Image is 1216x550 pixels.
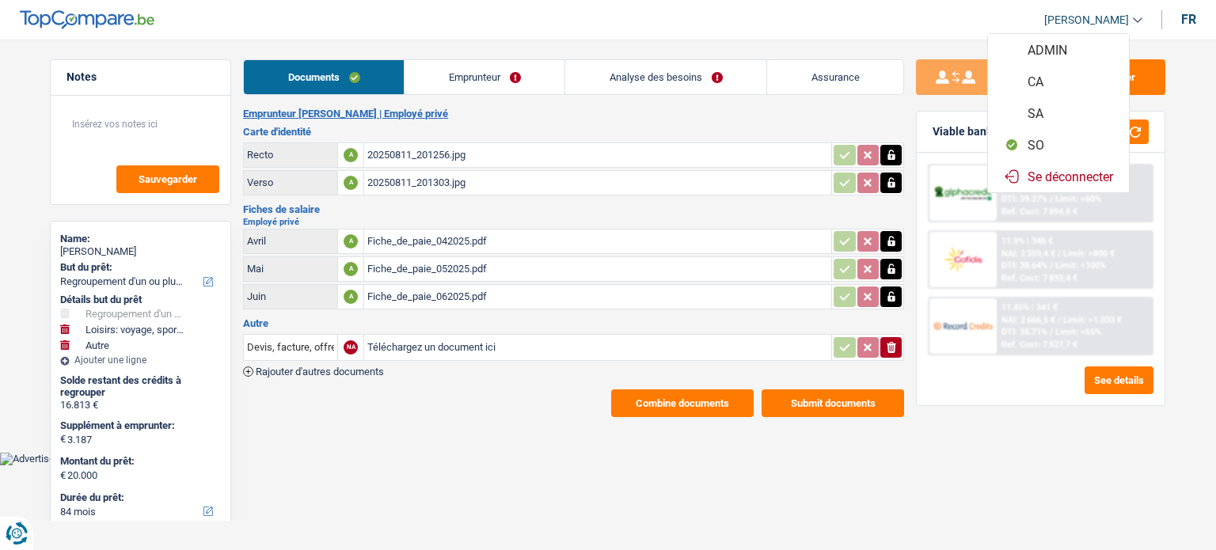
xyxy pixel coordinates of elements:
a: Assurance [767,60,903,94]
button: Submit documents [762,389,904,417]
div: Avril [247,235,334,247]
div: Recto [247,149,334,161]
span: € [60,469,66,482]
span: Limit: <100% [1055,260,1106,271]
div: Mai [247,263,334,275]
span: Sauvegarder [139,174,197,184]
h5: Notes [66,70,215,84]
span: Rajouter d'autres documents [256,366,384,377]
a: [PERSON_NAME] [1032,7,1142,33]
button: SA [988,97,1129,129]
img: Cofidis [933,245,992,274]
a: Analyse des besoins [565,60,766,94]
button: Sauvegarder [116,165,219,193]
div: 11.9% | 346 € [1001,236,1053,246]
div: A [344,176,358,190]
button: Combine documents [611,389,754,417]
ul: [PERSON_NAME] [987,33,1130,193]
div: Ref. Cost: 7 833,4 € [1001,273,1077,283]
a: Emprunteur [405,60,564,94]
div: Fiche_de_paie_052025.pdf [367,257,828,281]
span: / [1058,248,1061,259]
span: DTI: 39.27% [1001,194,1047,204]
span: DTI: 35.71% [1001,327,1047,337]
img: AlphaCredit [933,184,992,203]
div: Détails but du prêt [60,294,221,306]
div: Juin [247,290,334,302]
div: [PERSON_NAME] [60,245,221,258]
div: A [344,148,358,162]
span: € [60,433,66,446]
div: 16.813 € [60,399,221,412]
label: Durée du prêt: [60,491,218,504]
span: DTI: 38.64% [1001,260,1047,271]
span: / [1058,315,1061,325]
span: / [1050,260,1053,271]
div: 20250811_201303.jpg [367,171,828,195]
div: Ajouter une ligne [60,355,221,366]
div: Fiche_de_paie_042025.pdf [367,229,828,253]
div: 11.45% | 341 € [1001,302,1058,313]
div: Ref. Cost: 7 894,8 € [1001,207,1077,217]
h3: Autre [243,318,904,328]
div: A [344,290,358,304]
h2: Employé privé [243,218,904,226]
button: CA [988,66,1129,97]
span: NAI: 2 666,5 € [1001,315,1055,325]
h3: Carte d'identité [243,127,904,137]
button: SO [988,129,1129,161]
div: A [344,262,358,276]
button: Rajouter d'autres documents [243,366,384,377]
div: Fiche_de_paie_062025.pdf [367,285,828,309]
div: Viable banks [933,125,997,138]
span: Limit: <65% [1055,327,1101,337]
span: [PERSON_NAME] [1044,13,1129,27]
button: See details [1085,366,1153,394]
span: Limit: <60% [1055,194,1101,204]
label: Montant du prêt: [60,455,218,468]
div: fr [1181,12,1196,27]
img: Record Credits [933,311,992,340]
div: Solde restant des crédits à regrouper [60,374,221,399]
div: Name: [60,233,221,245]
h2: Emprunteur [PERSON_NAME] | Employé privé [243,108,904,120]
h3: Fiches de salaire [243,204,904,214]
span: Limit: >800 € [1063,248,1115,259]
div: 20250811_201256.jpg [367,143,828,167]
span: / [1050,327,1053,337]
div: A [344,234,358,248]
span: / [1050,194,1053,204]
label: But du prêt: [60,261,218,274]
label: Supplément à emprunter: [60,419,218,432]
button: Se déconnecter [988,161,1129,192]
span: NAI: 2 359,4 € [1001,248,1055,259]
a: Documents [244,60,404,94]
div: NA [344,340,358,355]
div: Verso [247,176,334,188]
div: Ref. Cost: 7 527,7 € [1001,339,1077,350]
span: Limit: >1.033 € [1063,315,1122,325]
img: TopCompare Logo [20,10,154,29]
button: ADMIN [988,34,1129,66]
